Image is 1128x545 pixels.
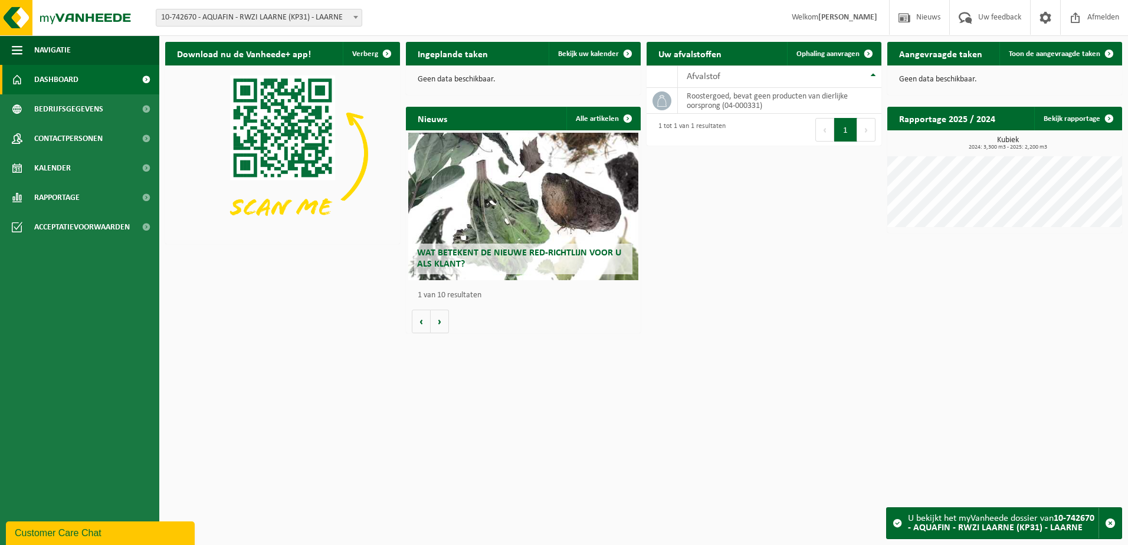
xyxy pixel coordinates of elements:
[887,42,994,65] h2: Aangevraagde taken
[549,42,640,65] a: Bekijk uw kalender
[418,75,629,84] p: Geen data beschikbaar.
[687,72,720,81] span: Afvalstof
[1034,107,1121,130] a: Bekijk rapportage
[1009,50,1100,58] span: Toon de aangevraagde taken
[566,107,640,130] a: Alle artikelen
[815,118,834,142] button: Previous
[34,212,130,242] span: Acceptatievoorwaarden
[431,310,449,333] button: Volgende
[893,136,1122,150] h3: Kubiek
[343,42,399,65] button: Verberg
[406,107,459,130] h2: Nieuws
[417,248,621,269] span: Wat betekent de nieuwe RED-richtlijn voor u als klant?
[787,42,880,65] a: Ophaling aanvragen
[412,310,431,333] button: Vorige
[34,124,103,153] span: Contactpersonen
[34,35,71,65] span: Navigatie
[834,118,857,142] button: 1
[34,153,71,183] span: Kalender
[678,88,881,114] td: roostergoed, bevat geen producten van dierlijke oorsprong (04-000331)
[352,50,378,58] span: Verberg
[558,50,619,58] span: Bekijk uw kalender
[6,519,197,545] iframe: chat widget
[899,75,1110,84] p: Geen data beschikbaar.
[165,42,323,65] h2: Download nu de Vanheede+ app!
[34,94,103,124] span: Bedrijfsgegevens
[156,9,362,26] span: 10-742670 - AQUAFIN - RWZI LAARNE (KP31) - LAARNE
[406,42,500,65] h2: Ingeplande taken
[818,13,877,22] strong: [PERSON_NAME]
[999,42,1121,65] a: Toon de aangevraagde taken
[908,514,1094,533] strong: 10-742670 - AQUAFIN - RWZI LAARNE (KP31) - LAARNE
[796,50,860,58] span: Ophaling aanvragen
[34,183,80,212] span: Rapportage
[408,133,638,280] a: Wat betekent de nieuwe RED-richtlijn voor u als klant?
[893,145,1122,150] span: 2024: 3,300 m3 - 2025: 2,200 m3
[887,107,1007,130] h2: Rapportage 2025 / 2024
[165,65,400,242] img: Download de VHEPlus App
[418,291,635,300] p: 1 van 10 resultaten
[857,118,875,142] button: Next
[156,9,362,27] span: 10-742670 - AQUAFIN - RWZI LAARNE (KP31) - LAARNE
[652,117,726,143] div: 1 tot 1 van 1 resultaten
[908,508,1099,539] div: U bekijkt het myVanheede dossier van
[34,65,78,94] span: Dashboard
[647,42,733,65] h2: Uw afvalstoffen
